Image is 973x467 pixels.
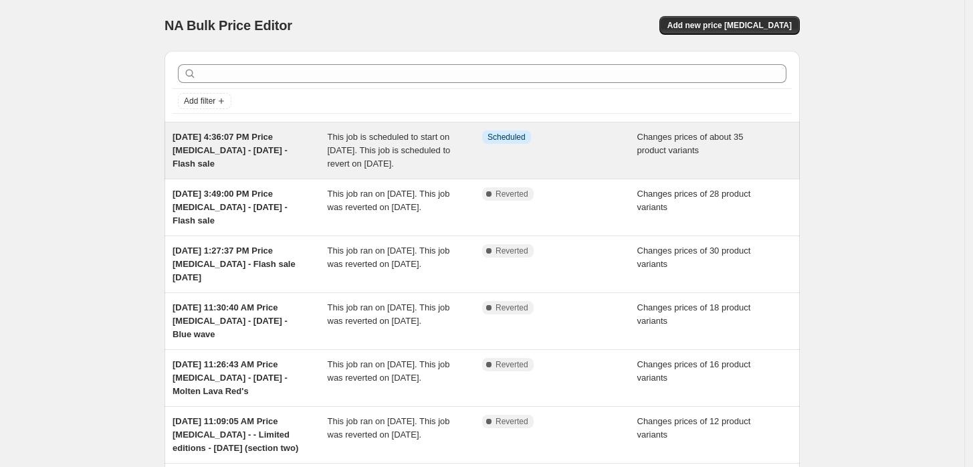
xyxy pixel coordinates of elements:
[496,359,528,370] span: Reverted
[173,132,288,169] span: [DATE] 4:36:07 PM Price [MEDICAL_DATA] - [DATE] - Flash sale
[173,189,288,225] span: [DATE] 3:49:00 PM Price [MEDICAL_DATA] - [DATE] - Flash sale
[328,359,450,383] span: This job ran on [DATE]. This job was reverted on [DATE].
[328,416,450,440] span: This job ran on [DATE]. This job was reverted on [DATE].
[178,93,231,109] button: Add filter
[637,302,751,326] span: Changes prices of 18 product variants
[173,246,296,282] span: [DATE] 1:27:37 PM Price [MEDICAL_DATA] - Flash sale [DATE]
[637,132,744,155] span: Changes prices of about 35 product variants
[637,189,751,212] span: Changes prices of 28 product variants
[328,189,450,212] span: This job ran on [DATE]. This job was reverted on [DATE].
[328,302,450,326] span: This job ran on [DATE]. This job was reverted on [DATE].
[667,20,792,31] span: Add new price [MEDICAL_DATA]
[496,416,528,427] span: Reverted
[496,246,528,256] span: Reverted
[328,132,451,169] span: This job is scheduled to start on [DATE]. This job is scheduled to revert on [DATE].
[165,18,292,33] span: NA Bulk Price Editor
[637,416,751,440] span: Changes prices of 12 product variants
[496,189,528,199] span: Reverted
[496,302,528,313] span: Reverted
[328,246,450,269] span: This job ran on [DATE]. This job was reverted on [DATE].
[637,246,751,269] span: Changes prices of 30 product variants
[173,359,288,396] span: [DATE] 11:26:43 AM Price [MEDICAL_DATA] - [DATE] - Molten Lava Red's
[637,359,751,383] span: Changes prices of 16 product variants
[173,302,288,339] span: [DATE] 11:30:40 AM Price [MEDICAL_DATA] - [DATE] - Blue wave
[184,96,215,106] span: Add filter
[173,416,298,453] span: [DATE] 11:09:05 AM Price [MEDICAL_DATA] - - Limited editions - [DATE] (section two)
[488,132,526,143] span: Scheduled
[659,16,800,35] button: Add new price [MEDICAL_DATA]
